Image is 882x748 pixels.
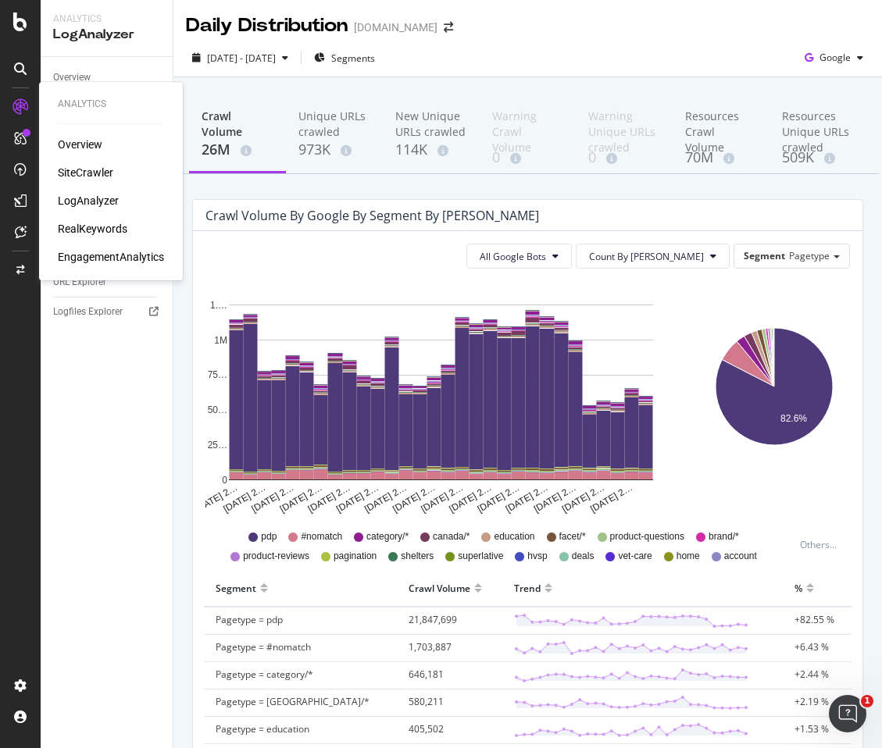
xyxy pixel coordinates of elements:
[205,281,677,515] svg: A chart.
[334,550,377,563] span: pagination
[366,530,409,543] span: category/*
[466,244,572,269] button: All Google Bots
[458,550,503,563] span: superlative
[354,20,437,35] div: [DOMAIN_NAME]
[589,250,704,263] span: Count By Day
[588,148,660,168] div: 0
[261,530,277,543] span: pdp
[208,370,227,381] text: 75…
[53,274,162,290] a: URL Explorer
[53,69,162,86] a: Overview
[572,550,595,563] span: deals
[795,722,829,736] span: +1.53 %
[207,52,276,65] span: [DATE] - [DATE]
[53,12,160,26] div: Analytics
[780,413,807,424] text: 82.6%
[409,575,470,600] div: Crawl Volume
[53,304,123,320] div: Logfiles Explorer
[782,109,854,148] div: Resources Unique URLs crawled
[216,695,370,708] span: Pagetype = [GEOGRAPHIC_DATA]/*
[795,613,834,626] span: +82.55 %
[216,613,283,626] span: Pagetype = pdp
[214,335,227,346] text: 1M
[53,304,162,320] a: Logfiles Explorer
[576,244,730,269] button: Count By [PERSON_NAME]
[216,668,313,681] span: Pagetype = category/*
[53,69,91,86] div: Overview
[409,695,444,708] span: 580,211
[480,250,546,263] span: All Google Bots
[820,51,851,64] span: Google
[685,109,757,148] div: Resources Crawl Volume
[395,109,467,140] div: New Unique URLs crawled
[58,193,119,208] a: LogAnalyzer
[53,274,106,290] div: URL Explorer
[395,140,467,160] div: 114K
[58,249,164,265] a: EngagementAnalytics
[795,575,802,600] div: %
[401,550,434,563] span: shelters
[433,530,470,543] span: canada/*
[243,550,309,563] span: product-reviews
[308,45,381,70] button: Segments
[724,550,757,563] span: account
[331,52,375,65] span: Segments
[216,640,311,654] span: Pagetype = #nomatch
[795,640,829,654] span: +6.43 %
[861,695,873,707] span: 1
[559,530,586,543] span: facet/*
[492,109,564,148] div: Warning Crawl Volume
[800,538,844,551] div: Others...
[610,530,684,543] span: product-questions
[58,137,102,152] a: Overview
[202,109,273,140] div: Crawl Volume
[514,575,541,600] div: Trend
[492,148,564,168] div: 0
[798,45,870,70] button: Google
[409,722,444,736] span: 405,502
[444,22,453,33] div: arrow-right-arrow-left
[795,668,829,681] span: +2.44 %
[208,440,227,451] text: 25…
[58,221,127,237] a: RealKeywords
[58,98,164,111] div: Analytics
[186,12,348,39] div: Daily Distribution
[210,300,227,311] text: 1.…
[685,148,757,168] div: 70M
[782,148,854,168] div: 509K
[795,695,829,708] span: +2.19 %
[409,668,444,681] span: 646,181
[789,249,830,262] span: Pagetype
[222,475,227,486] text: 0
[588,109,660,148] div: Warning Unique URLs crawled
[744,249,785,262] span: Segment
[53,26,160,44] div: LogAnalyzer
[298,140,370,160] div: 973K
[701,281,848,515] svg: A chart.
[301,530,342,543] span: #nomatch
[58,165,113,180] a: SiteCrawler
[677,550,700,563] span: home
[202,140,273,160] div: 26M
[494,530,534,543] span: education
[186,45,295,70] button: [DATE] - [DATE]
[618,550,652,563] span: vet-care
[208,404,227,415] text: 50…
[409,613,457,626] span: 21,847,699
[527,550,547,563] span: hvsp
[829,695,866,732] iframe: Intercom live chat
[298,109,370,140] div: Unique URLs crawled
[205,208,539,223] div: Crawl Volume by google by Segment by [PERSON_NAME]
[709,530,739,543] span: brand/*
[216,722,309,736] span: Pagetype = education
[409,640,452,654] span: 1,703,887
[216,575,256,600] div: Segment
